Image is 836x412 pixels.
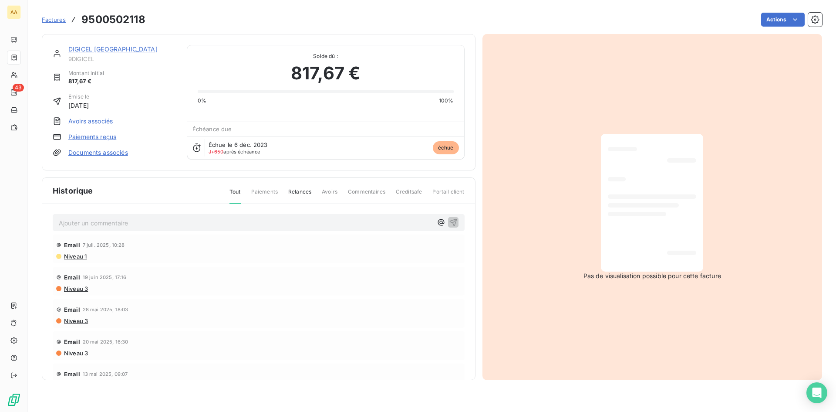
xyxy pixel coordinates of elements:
span: 28 mai 2025, 18:03 [83,307,128,312]
span: Email [64,306,80,313]
span: Avoirs [322,188,337,203]
h3: 9500502118 [81,12,145,27]
span: Email [64,338,80,345]
span: 9DIGICEL [68,55,176,62]
span: Pas de visualisation possible pour cette facture [583,272,721,280]
span: Email [64,274,80,281]
span: Niveau 3 [63,317,88,324]
span: Email [64,242,80,249]
span: Factures [42,16,66,23]
a: Paiements reçus [68,133,116,141]
span: 100% [439,97,454,105]
span: après échéance [209,149,260,154]
div: AA [7,5,21,19]
a: Documents associés [68,148,128,157]
a: Factures [42,15,66,24]
span: 20 mai 2025, 16:30 [83,339,128,344]
a: Avoirs associés [68,117,113,126]
span: Historique [53,185,93,197]
span: Portail client [432,188,464,203]
span: 0% [198,97,206,105]
span: 43 [13,84,24,92]
span: Montant initial [68,69,104,77]
div: Open Intercom Messenger [806,382,827,403]
span: Niveau 3 [63,285,88,292]
span: Creditsafe [396,188,422,203]
a: DIGICEL [GEOGRAPHIC_DATA] [68,45,158,53]
span: Émise le [68,93,89,101]
span: Paiements [251,188,278,203]
span: 817,67 € [68,77,104,86]
img: Logo LeanPay [7,393,21,407]
span: J+650 [209,149,224,155]
span: 13 mai 2025, 09:07 [83,371,128,377]
span: Échue le 6 déc. 2023 [209,141,268,148]
span: 19 juin 2025, 17:16 [83,275,127,280]
span: Tout [229,188,241,204]
span: Commentaires [348,188,385,203]
button: Actions [761,13,805,27]
span: 7 juil. 2025, 10:28 [83,242,125,248]
span: [DATE] [68,101,89,110]
span: échue [433,141,459,154]
span: Email [64,371,80,378]
span: Échéance due [192,126,232,133]
span: Niveau 3 [63,350,88,357]
span: Niveau 1 [63,253,87,260]
span: Solde dû : [198,52,454,60]
span: Relances [288,188,311,203]
span: 817,67 € [291,60,360,86]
